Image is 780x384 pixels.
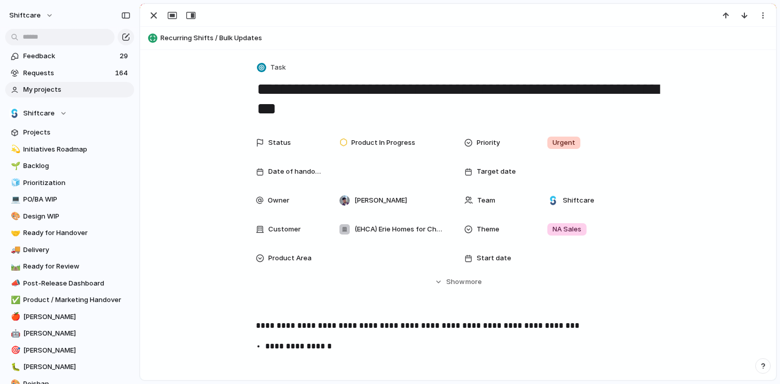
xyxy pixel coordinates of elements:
button: ✅ [9,295,20,305]
span: Task [270,62,286,73]
span: Backlog [23,161,131,171]
button: shiftcare [5,7,59,24]
span: Urgent [553,138,575,148]
div: 🌱 [11,160,18,172]
div: 🐛 [11,361,18,373]
span: Date of handover [268,166,322,177]
div: 💻 [11,194,18,206]
span: (EHCA) Erie Homes for Children and Adults [354,224,443,235]
span: Theme [477,224,499,235]
span: [PERSON_NAME] [23,345,131,356]
span: Start date [477,253,511,263]
span: Product / Marketing Handover [23,295,131,305]
button: 🚚 [9,245,20,255]
button: 🤖 [9,328,20,339]
span: My projects [23,85,131,95]
button: 🛤️ [9,261,20,272]
span: Product In Progress [351,138,415,148]
span: Status [268,138,291,148]
span: Initiatives Roadmap [23,144,131,155]
a: 🤖[PERSON_NAME] [5,326,134,341]
button: 🎨 [9,211,20,222]
span: Delivery [23,245,131,255]
button: 🎯 [9,345,20,356]
div: 💻PO/BA WIP [5,192,134,207]
button: 🌱 [9,161,20,171]
span: Shiftcare [23,108,55,119]
div: ✅Product / Marketing Handover [5,292,134,308]
button: 🐛 [9,362,20,372]
span: Projects [23,127,131,138]
span: NA Sales [553,224,581,235]
a: 💫Initiatives Roadmap [5,142,134,157]
button: Shiftcare [5,106,134,121]
a: 🌱Backlog [5,158,134,174]
div: 🧊 [11,177,18,189]
a: My projects [5,82,134,97]
a: 🎯[PERSON_NAME] [5,343,134,358]
div: 🧊Prioritization [5,175,134,191]
span: Show [446,277,465,287]
button: 🤝 [9,228,20,238]
button: 📣 [9,278,20,289]
button: 🧊 [9,178,20,188]
div: 🤝 [11,227,18,239]
span: Target date [477,166,516,177]
span: PO/BA WIP [23,194,131,205]
button: 💻 [9,194,20,205]
span: Post-Release Dashboard [23,278,131,289]
span: Recurring Shifts / Bulk Updates [160,33,771,43]
div: 🎯 [11,344,18,356]
span: Prioritization [23,178,131,188]
span: Product Area [268,253,312,263]
a: Feedback29 [5,48,134,64]
a: 🎨Design WIP [5,209,134,224]
a: 🚚Delivery [5,242,134,258]
a: Requests164 [5,65,134,81]
span: Ready for Handover [23,228,131,238]
span: shiftcare [9,10,41,21]
span: Design WIP [23,211,131,222]
span: Owner [268,195,289,206]
button: 💫 [9,144,20,155]
a: 🤝Ready for Handover [5,225,134,241]
span: [PERSON_NAME] [23,312,131,322]
span: 29 [120,51,130,61]
div: 💫 [11,143,18,155]
button: 🍎 [9,312,20,322]
button: Showmore [256,273,660,291]
a: 🍎[PERSON_NAME] [5,309,134,325]
a: 🛤️Ready for Review [5,259,134,274]
span: [PERSON_NAME] [23,362,131,372]
div: 🚚 [11,244,18,256]
span: Ready for Review [23,261,131,272]
span: Team [477,195,495,206]
button: Task [255,60,289,75]
span: Customer [268,224,301,235]
span: Shiftcare [563,195,594,206]
a: Projects [5,125,134,140]
span: 164 [115,68,130,78]
a: 📣Post-Release Dashboard [5,276,134,291]
span: Feedback [23,51,117,61]
div: 🎨 [11,210,18,222]
span: Requests [23,68,112,78]
span: Priority [477,138,500,148]
a: 🐛[PERSON_NAME] [5,359,134,375]
span: [PERSON_NAME] [354,195,407,206]
span: [PERSON_NAME] [23,328,131,339]
span: more [465,277,482,287]
button: Recurring Shifts / Bulk Updates [145,30,771,46]
div: 🛤️ [11,261,18,273]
